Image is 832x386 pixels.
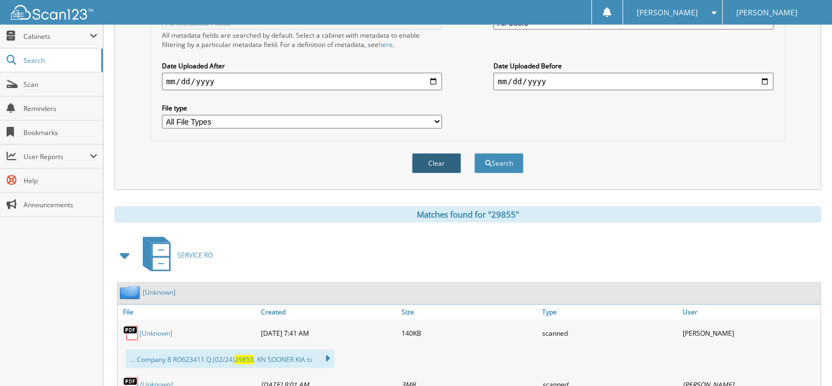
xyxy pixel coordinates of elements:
a: [Unknown] [139,329,172,338]
input: start [162,73,442,90]
a: File [118,305,258,319]
label: File type [162,103,442,113]
span: Reminders [24,104,97,113]
div: [PERSON_NAME] [680,322,821,344]
label: Date Uploaded Before [493,61,773,71]
span: Scan [24,80,97,89]
a: Created [258,305,399,319]
img: PDF.png [123,325,139,341]
a: User [680,305,821,319]
div: scanned [539,322,680,344]
button: Clear [412,153,461,173]
span: Bookmarks [24,128,97,137]
div: All metadata fields are searched by default. Select a cabinet with metadata to enable filtering b... [162,31,442,49]
span: [PERSON_NAME] [637,9,698,16]
img: folder2.png [120,285,143,299]
span: Cabinets [24,32,90,41]
div: [DATE] 7:41 AM [258,322,399,344]
img: scan123-logo-white.svg [11,5,93,20]
span: Search [24,56,96,65]
a: Size [399,305,539,319]
button: Search [474,153,523,173]
a: SERVICE RO [136,233,213,277]
span: 29855 [235,355,254,364]
a: Type [539,305,680,319]
a: [Unknown] [143,288,176,297]
iframe: Chat Widget [777,334,832,386]
span: [PERSON_NAME] [736,9,798,16]
a: here [379,40,393,49]
span: Announcements [24,200,97,209]
div: Matches found for "29855" [114,206,821,223]
div: ... Company 8 RO623411 Q (02/24) . KN SOONER KIA ts [126,349,334,368]
div: 140KB [399,322,539,344]
span: SERVICE RO [177,250,213,260]
input: end [493,73,773,90]
span: User Reports [24,152,90,161]
span: Help [24,176,97,185]
label: Date Uploaded After [162,61,442,71]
